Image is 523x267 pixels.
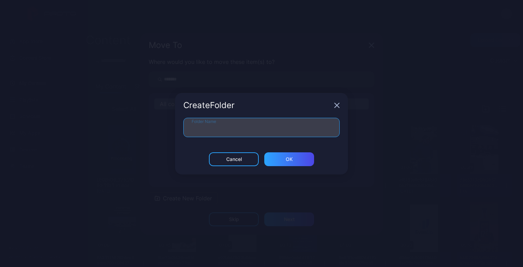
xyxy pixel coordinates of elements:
div: Cancel [226,156,242,162]
div: ОК [286,156,293,162]
button: Cancel [209,152,259,166]
div: Create Folder [183,101,331,109]
button: ОК [264,152,314,166]
input: Folder Name [183,118,340,137]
